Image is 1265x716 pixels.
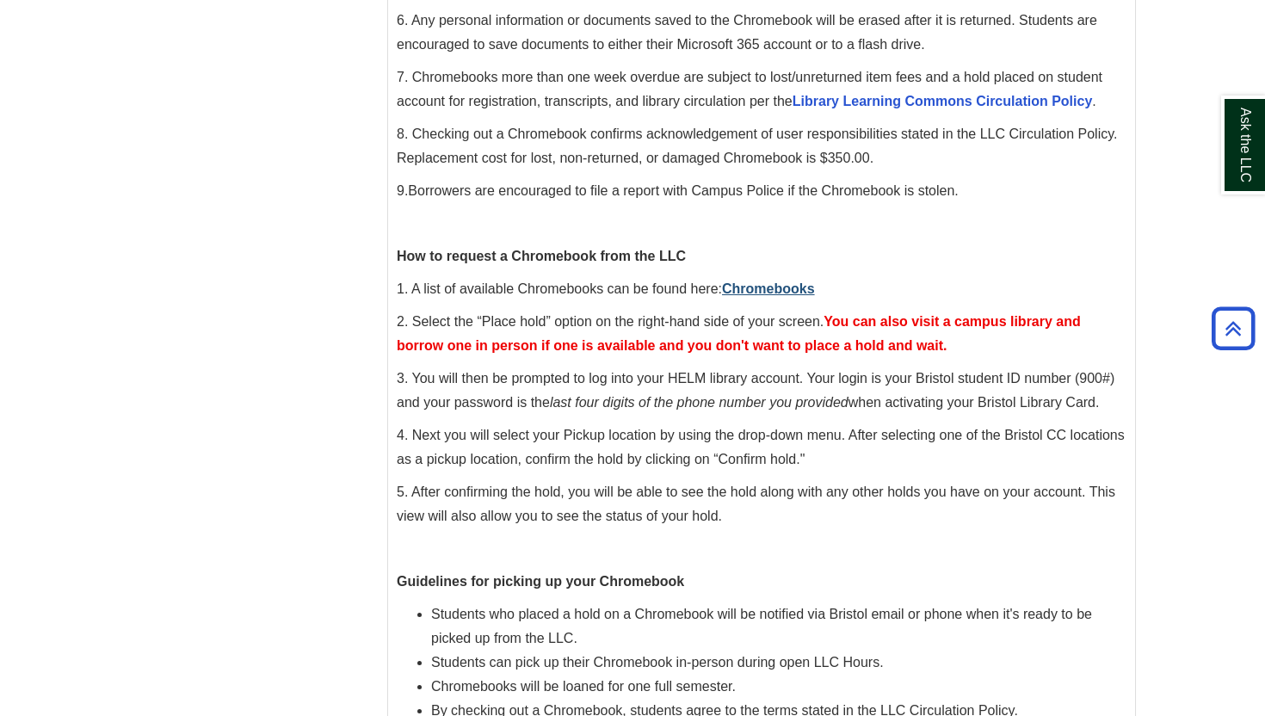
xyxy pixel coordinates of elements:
span: 5. After confirming the hold, you will be able to see the hold along with any other holds you hav... [397,485,1115,523]
span: Guidelines for picking up your Chromebook [397,574,684,589]
a: Chromebooks [722,281,815,296]
span: 3. You will then be prompted to log into your HELM library account. Your login is your Bristol st... [397,371,1114,410]
span: Borrowers are encouraged to file a report with Campus Police if the Chromebook is stolen. [408,183,958,198]
span: 4. Next you will select your Pickup location by using the drop-down menu. After selecting one of ... [397,428,1125,466]
span: 9 [397,183,404,198]
span: You can also visit a campus library and borrow one in person if one is available and you don't wa... [397,314,1081,353]
span: 2. Select the “Place hold” option on the right-hand side of your screen. [397,314,1081,353]
strong: How to request a Chromebook from the LLC [397,249,686,263]
a: Library Learning Commons Circulation Policy [793,94,1093,108]
span: Chromebooks will be loaned for one full semester. [431,679,736,694]
span: 1. A list of available Chromebooks can be found here: [397,281,815,296]
span: 8. Checking out a Chromebook confirms acknowledgement of user responsibilities stated in the LLC ... [397,127,1117,165]
span: Students who placed a hold on a Chromebook will be notified via Bristol email or phone when it's ... [431,607,1092,645]
span: Students can pick up their Chromebook in-person during open LLC Hours. [431,655,884,670]
span: 7. Chromebooks more than one week overdue are subject to lost/unreturned item fees and a hold pla... [397,70,1102,108]
a: Back to Top [1206,317,1261,340]
p: . [397,179,1126,203]
em: last four digits of the phone number you provided [550,395,848,410]
span: 6. Any personal information or documents saved to the Chromebook will be erased after it is retur... [397,13,1097,52]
